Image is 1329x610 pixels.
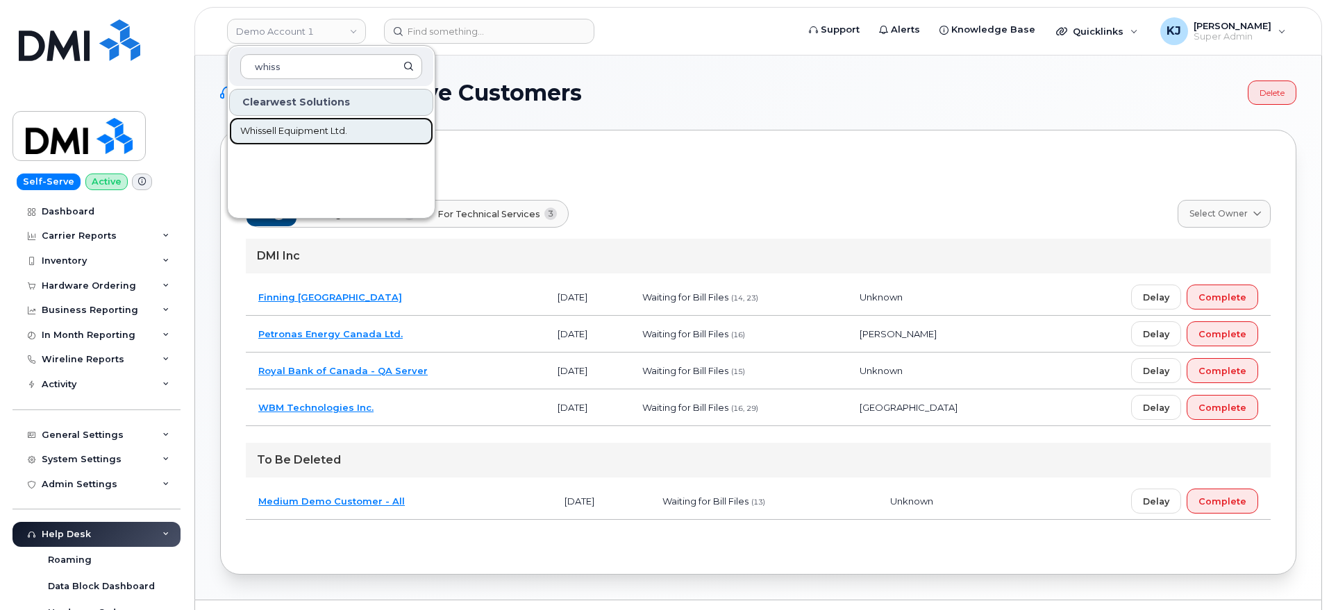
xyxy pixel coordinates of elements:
span: (13) [751,498,765,507]
span: Complete [1198,328,1246,341]
span: Delay [1143,364,1169,378]
div: Clearwest Solutions [229,89,433,116]
td: [DATE] [545,279,630,316]
span: Waiting for Bill Files [642,328,728,339]
button: Delay [1131,358,1181,383]
button: Delay [1131,395,1181,420]
input: Search [240,54,422,79]
span: (16, 29) [731,404,758,413]
span: 3 [544,207,558,220]
a: Finning [GEOGRAPHIC_DATA] [258,291,402,303]
a: Select Owner [1178,200,1271,228]
td: [DATE] [552,483,650,520]
button: Delay [1131,321,1181,346]
a: Medium Demo Customer - All [258,495,405,507]
span: Unknown [860,365,903,376]
button: Delay [1131,285,1181,310]
a: WBM Technologies Inc. [258,402,374,413]
button: Delay [1131,489,1181,514]
span: [PERSON_NAME] [860,328,937,339]
span: Complete [1198,495,1246,508]
a: Delete [1248,81,1296,105]
div: To Be Deleted [246,443,1271,477]
a: Royal Bank of Canada - QA Server [258,365,428,376]
span: (14, 23) [731,294,758,303]
button: Complete [1187,285,1258,310]
span: Complete [1198,291,1246,304]
button: Complete [1187,321,1258,346]
td: [DATE] [545,316,630,353]
div: DMI Inc [246,239,1271,273]
span: Unknown [890,495,933,507]
span: Delay [1143,291,1169,304]
span: Whissell Equipment Ltd. [240,124,347,138]
span: Delay [1143,401,1169,414]
span: Waiting for Bill Files [642,402,728,413]
button: Complete [1187,358,1258,383]
span: Complete [1198,364,1246,378]
span: (16) [731,330,745,339]
span: Select Owner [1189,207,1248,220]
span: For Technical Services [437,207,540,221]
span: Waiting for Bill Files [662,495,749,507]
button: Complete [1187,489,1258,514]
button: Complete [1187,395,1258,420]
span: Waiting for Bill Files [642,365,728,376]
span: Waiting for Bill Files [642,291,728,303]
span: (15) [731,367,745,376]
td: [DATE] [545,353,630,389]
a: Petronas Energy Canada Ltd. [258,328,403,339]
span: Delay [1143,328,1169,341]
td: [DATE] [545,389,630,426]
span: Delay [1143,495,1169,508]
span: Unknown [860,291,903,303]
span: [GEOGRAPHIC_DATA] [860,402,958,413]
span: Complete [1198,401,1246,414]
a: Whissell Equipment Ltd. [229,117,433,145]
